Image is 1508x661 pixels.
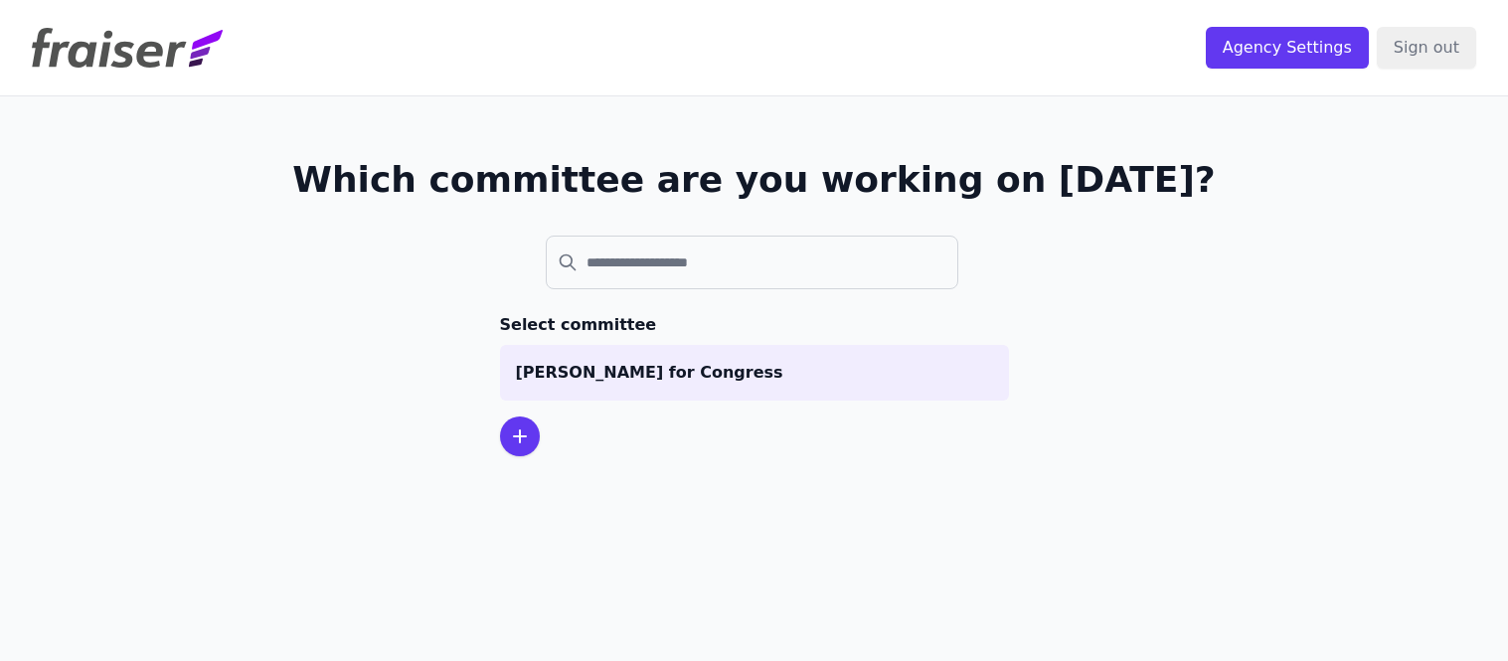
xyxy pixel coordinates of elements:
a: [PERSON_NAME] for Congress [500,345,1009,401]
input: Agency Settings [1206,27,1369,69]
img: Fraiser Logo [32,28,223,68]
p: [PERSON_NAME] for Congress [516,361,993,385]
h1: Which committee are you working on [DATE]? [292,160,1216,200]
h3: Select committee [500,313,1009,337]
input: Sign out [1377,27,1476,69]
